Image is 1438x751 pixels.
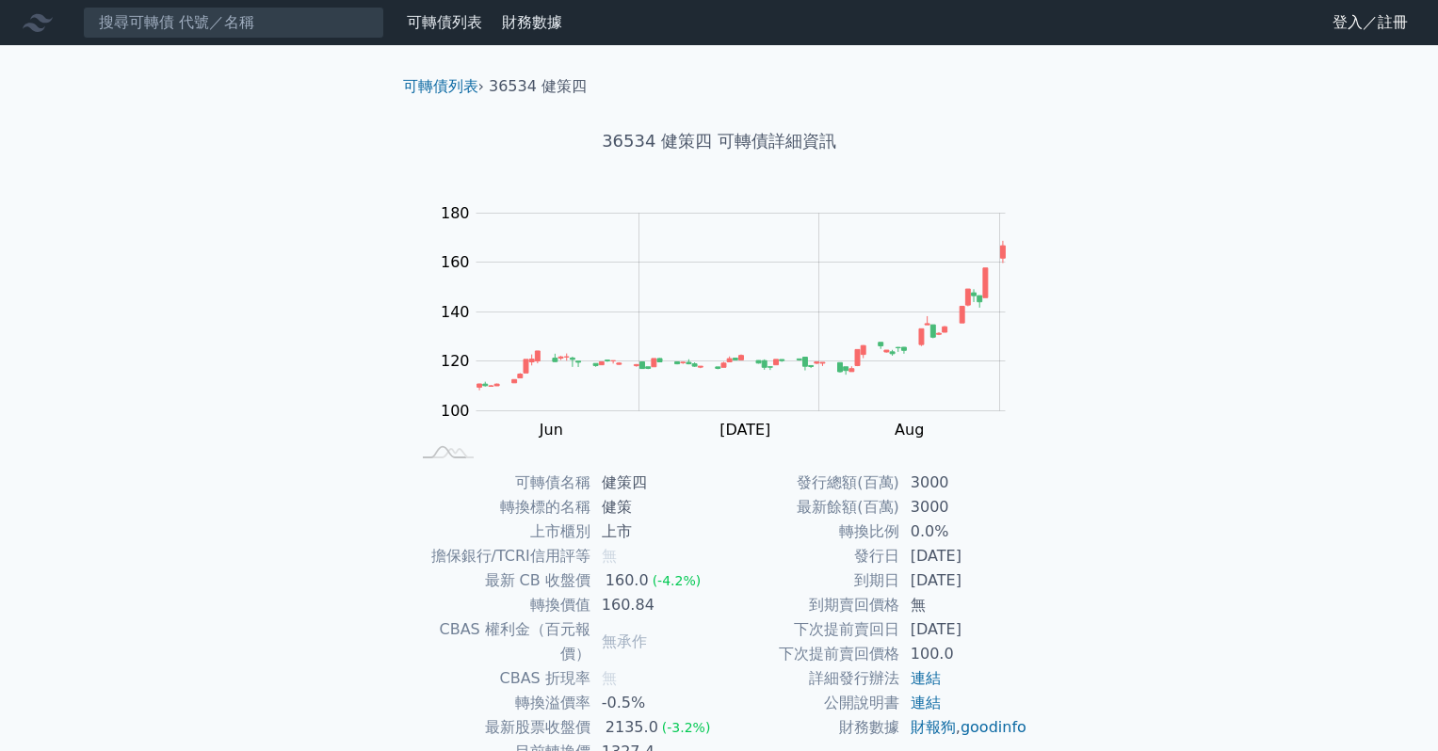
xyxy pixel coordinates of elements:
td: 轉換比例 [719,519,899,544]
a: goodinfo [961,718,1026,736]
td: [DATE] [899,544,1028,568]
td: 下次提前賣回日 [719,617,899,642]
td: 最新股票收盤價 [411,715,590,740]
td: 發行總額(百萬) [719,471,899,495]
td: 詳細發行辦法 [719,666,899,691]
a: 連結 [911,669,941,687]
span: 無承作 [602,632,647,650]
tspan: [DATE] [719,421,770,439]
td: 上市 [590,519,719,544]
td: , [899,715,1028,740]
td: 3000 [899,471,1028,495]
span: 無 [602,547,617,565]
td: 財務數據 [719,715,899,740]
td: 公開說明書 [719,691,899,715]
a: 可轉債列表 [403,77,478,95]
g: Chart [431,204,1034,439]
td: CBAS 權利金（百元報價） [411,617,590,666]
td: 可轉債名稱 [411,471,590,495]
a: 連結 [911,694,941,711]
tspan: 120 [441,352,470,370]
input: 搜尋可轉債 代號／名稱 [83,7,384,39]
tspan: Jun [539,421,563,439]
td: 3000 [899,495,1028,519]
tspan: 100 [441,402,470,420]
td: [DATE] [899,568,1028,593]
a: 財報狗 [911,718,956,736]
a: 可轉債列表 [407,13,482,31]
li: 36534 健策四 [489,75,587,98]
h1: 36534 健策四 可轉債詳細資訊 [388,128,1051,154]
a: 登入／註冊 [1317,8,1423,38]
a: 財務數據 [502,13,562,31]
td: 擔保銀行/TCRI信用評等 [411,544,590,568]
td: 最新 CB 收盤價 [411,568,590,593]
td: 無 [899,593,1028,617]
td: 轉換價值 [411,593,590,617]
td: 到期日 [719,568,899,593]
td: 下次提前賣回價格 [719,642,899,666]
span: (-4.2%) [653,573,702,588]
td: 160.84 [590,593,719,617]
td: 上市櫃別 [411,519,590,544]
div: 2135.0 [602,715,662,740]
td: 健策 [590,495,719,519]
li: › [403,75,484,98]
td: 到期賣回價格 [719,593,899,617]
span: 無 [602,669,617,687]
div: 160.0 [602,568,653,593]
td: 轉換標的名稱 [411,495,590,519]
tspan: Aug [895,421,924,439]
td: 最新餘額(百萬) [719,495,899,519]
td: 100.0 [899,642,1028,666]
tspan: 140 [441,303,470,321]
td: [DATE] [899,617,1028,642]
td: 發行日 [719,544,899,568]
tspan: 180 [441,204,470,222]
td: 轉換溢價率 [411,691,590,715]
span: (-3.2%) [662,720,711,735]
td: 0.0% [899,519,1028,544]
tspan: 160 [441,253,470,271]
td: -0.5% [590,691,719,715]
td: 健策四 [590,471,719,495]
td: CBAS 折現率 [411,666,590,691]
